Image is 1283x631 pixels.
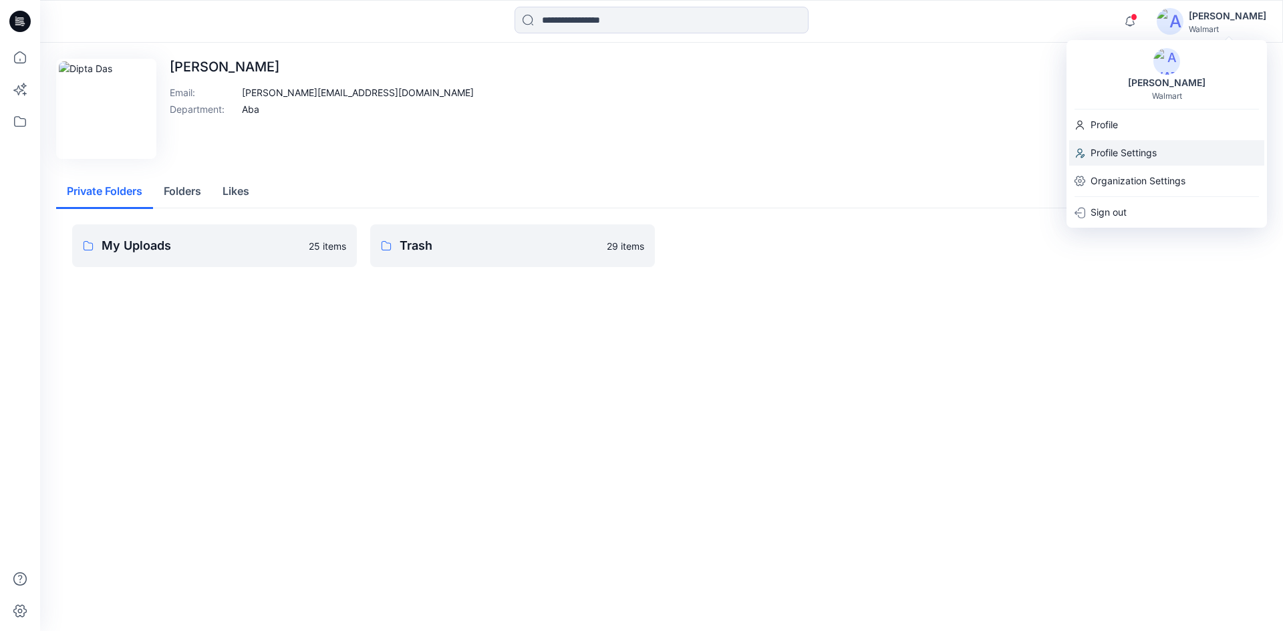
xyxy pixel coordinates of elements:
[1120,75,1214,91] div: [PERSON_NAME]
[1066,168,1267,194] a: Organization Settings
[1091,112,1118,138] p: Profile
[102,236,301,255] p: My Uploads
[370,224,655,267] a: Trash29 items
[1152,91,1182,101] div: Walmart
[1091,140,1157,166] p: Profile Settings
[170,85,237,99] p: Email :
[153,175,212,209] button: Folders
[1189,24,1266,34] div: Walmart
[1091,200,1127,225] p: Sign out
[242,85,474,99] p: [PERSON_NAME][EMAIL_ADDRESS][DOMAIN_NAME]
[1091,168,1185,194] p: Organization Settings
[1066,140,1267,166] a: Profile Settings
[607,239,644,253] p: 29 items
[56,175,153,209] button: Private Folders
[212,175,260,209] button: Likes
[170,102,237,116] p: Department :
[1066,112,1267,138] a: Profile
[1153,48,1180,75] img: avatar
[400,236,599,255] p: Trash
[242,102,259,116] p: Aba
[170,59,474,75] p: [PERSON_NAME]
[1157,8,1183,35] img: avatar
[72,224,357,267] a: My Uploads25 items
[1189,8,1266,24] div: [PERSON_NAME]
[59,61,154,156] img: Dipta Das
[309,239,346,253] p: 25 items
